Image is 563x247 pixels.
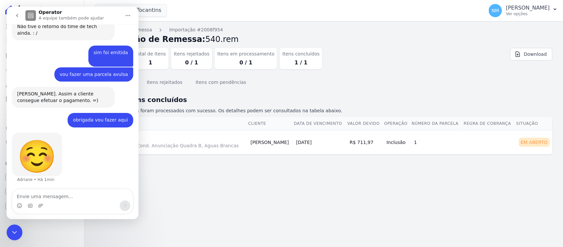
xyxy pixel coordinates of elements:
[411,130,463,154] td: 1
[294,117,347,130] th: Data de Vencimento
[463,117,516,130] th: Regra de Cobrança
[347,130,384,154] td: R$ 711,97
[174,51,209,57] dt: Itens rejeitados
[61,106,127,121] div: obrigada vou fazer aqui
[21,196,26,202] button: Selecionador de GIF
[95,4,167,17] button: Pérola Do Tocantins
[411,117,463,130] th: Número da Parcela
[32,8,97,15] p: A equipe também pode ajudar
[5,160,79,168] div: Plataformas
[5,39,127,60] div: NILDA diz…
[384,130,411,154] td: Inclusão
[95,26,552,33] nav: Breadcrumb
[95,107,552,114] p: 1 itens da remessa foram processados com sucesso. Os detalhes podem ser consultados na tabela aba...
[31,196,37,202] button: Upload do anexo
[248,117,294,130] th: Cliente
[3,63,81,77] a: Lotes
[5,106,127,126] div: NILDA diz…
[6,183,126,194] textarea: Envie uma mensagem...
[145,74,184,91] button: Itens rejeitados
[11,134,50,166] div: relaxed
[87,43,121,56] div: sim foi emitida ​
[248,130,294,154] td: [PERSON_NAME]
[294,130,347,154] td: [DATE]
[5,61,127,81] div: NILDA diz…
[3,92,81,106] a: Minha Carteira
[3,122,81,135] a: Crédito
[5,126,127,184] div: Adriane diz…
[282,59,320,67] dd: 1 / 1
[3,185,81,198] a: Conta Hent
[282,51,320,57] dt: Itens concluídos
[347,117,384,130] th: Valor devido
[217,59,274,67] dd: 0 / 1
[217,51,274,57] dt: Itens em processamento
[66,110,121,117] div: obrigada vou fazer aqui
[135,51,166,57] dt: Total de Itens
[53,65,121,71] div: vou fazer uma parcela avulsa
[506,5,550,11] p: [PERSON_NAME]
[5,80,108,101] div: [PERSON_NAME]. Assim a cliente consegue efetuar o pagamento. =)
[113,194,124,204] button: Enviar uma mensagem
[194,74,247,91] button: Itens com pendências
[115,3,128,15] button: Início
[100,142,245,149] span: R DA AZPA, 27, Cond. Anunciação Quadra B, Aguas Brancas
[82,39,127,60] div: sim foi emitida​
[95,95,552,105] h2: Lista de itens concluídos
[100,136,245,149] a: LT68 - R:PVCR DA AZPA, 27, Cond. Anunciação Quadra B, Aguas Brancas
[169,26,223,33] a: Importação #2008f954
[506,11,550,17] p: Ver opções
[3,170,81,184] a: Recebíveis
[205,35,239,44] span: 540.rem
[7,7,139,219] iframe: Intercom live chat
[11,171,48,175] div: Adriane • Há 1min
[48,61,127,75] div: vou fazer uma parcela avulsa
[135,59,166,67] dd: 1
[11,84,103,97] div: [PERSON_NAME]. Assim a cliente consegue efetuar o pagamento. =)
[3,20,81,33] a: Visão Geral
[519,138,550,147] div: Em Aberto
[516,117,552,130] th: Situação
[95,33,552,45] h2: Importação de Remessa:
[7,225,22,240] iframe: Intercom live chat
[3,107,81,120] a: Transferências
[484,1,563,20] button: NM [PERSON_NAME] Ver opções
[5,126,55,170] div: relaxedAdriane • Há 1min
[384,117,411,130] th: Operação
[3,49,81,62] a: Parcelas
[5,80,127,106] div: Adriane diz…
[3,34,81,48] a: Contratos
[3,78,81,91] a: Clientes
[3,136,81,149] a: Negativação
[492,8,499,13] span: NM
[510,48,552,60] a: Download
[174,59,209,67] dd: 0 / 1
[95,117,248,130] th: Contrato
[10,196,16,202] button: Selecionador de Emoji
